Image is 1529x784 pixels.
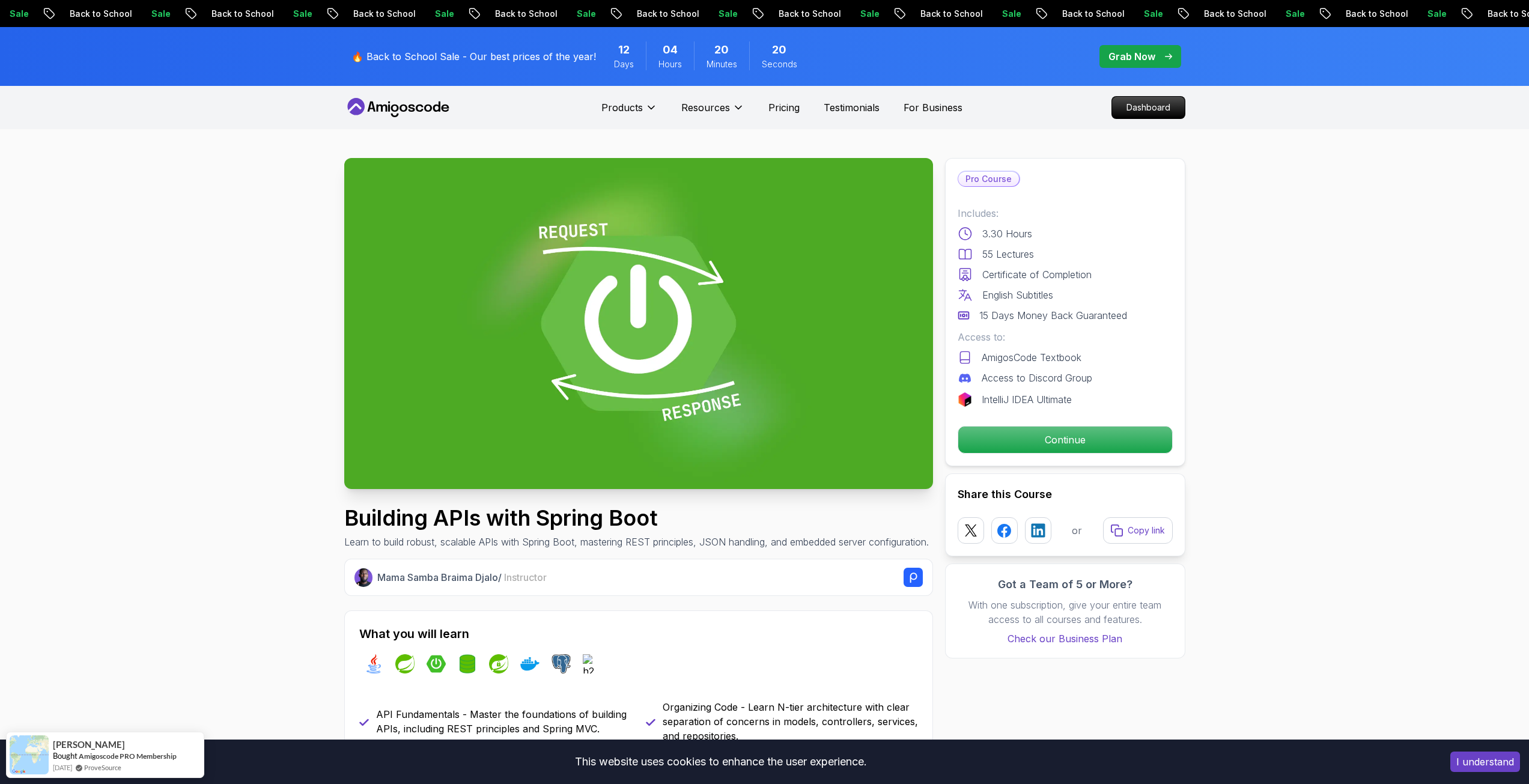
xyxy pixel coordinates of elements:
[53,740,125,750] span: [PERSON_NAME]
[403,8,441,20] p: Sale
[489,654,508,673] img: spring-security logo
[1395,8,1433,20] p: Sale
[395,654,415,673] img: spring logo
[958,576,1173,593] h3: Got a Team of 5 or More?
[746,8,828,20] p: Back to School
[1172,8,1253,20] p: Back to School
[982,350,1081,365] p: AmigosCode Textbook
[982,226,1032,241] p: 3.30 Hours
[84,762,121,773] a: ProveSource
[261,8,299,20] p: Sale
[614,58,634,70] span: Days
[1072,523,1082,538] p: or
[344,506,929,530] h1: Building APIs with Spring Boot
[1108,49,1155,64] p: Grab Now
[714,41,729,58] span: 20 Minutes
[958,598,1173,627] p: With one subscription, give your entire team access to all courses and features.
[344,158,933,489] img: building-apis-with-spring-boot_thumbnail
[658,58,682,70] span: Hours
[958,486,1173,503] h2: Share this Course
[982,288,1053,302] p: English Subtitles
[958,206,1173,220] p: Includes:
[982,392,1072,407] p: IntelliJ IDEA Ultimate
[1253,8,1292,20] p: Sale
[958,426,1173,454] button: Continue
[958,427,1172,453] p: Continue
[351,49,596,64] p: 🔥 Back to School Sale - Our best prices of the year!
[824,100,880,115] a: Testimonials
[1111,8,1150,20] p: Sale
[354,568,373,587] img: Nelson Djalo
[9,749,1432,775] div: This website uses cookies to enhance the user experience.
[376,707,631,736] p: API Fundamentals - Master the foundations of building APIs, including REST principles and Spring ...
[686,8,725,20] p: Sale
[982,247,1034,261] p: 55 Lectures
[1112,97,1185,118] p: Dashboard
[1450,752,1520,772] button: Accept cookies
[463,8,544,20] p: Back to School
[1313,8,1395,20] p: Back to School
[618,41,630,58] span: 12 Days
[364,654,383,673] img: java logo
[888,8,970,20] p: Back to School
[904,100,962,115] a: For Business
[982,371,1092,385] p: Access to Discord Group
[979,308,1127,323] p: 15 Days Money Back Guaranteed
[377,570,547,585] p: Mama Samba Braima Djalo /
[179,8,261,20] p: Back to School
[321,8,403,20] p: Back to School
[1128,524,1165,536] p: Copy link
[601,100,643,115] p: Products
[982,267,1092,282] p: Certificate of Completion
[359,625,918,642] h2: What you will learn
[583,654,602,673] img: h2 logo
[1030,8,1111,20] p: Back to School
[663,700,918,743] p: Organizing Code - Learn N-tier architecture with clear separation of concerns in models, controll...
[707,58,737,70] span: Minutes
[604,8,686,20] p: Back to School
[53,751,78,761] span: Bought
[958,392,972,407] img: jetbrains logo
[504,571,547,583] span: Instructor
[344,535,929,549] p: Learn to build robust, scalable APIs with Spring Boot, mastering REST principles, JSON handling, ...
[119,8,157,20] p: Sale
[958,172,1019,186] p: Pro Course
[53,762,72,773] span: [DATE]
[958,330,1173,344] p: Access to:
[1111,96,1185,119] a: Dashboard
[772,41,786,58] span: 20 Seconds
[37,8,119,20] p: Back to School
[1103,517,1173,544] button: Copy link
[663,41,678,58] span: 4 Hours
[958,631,1173,646] a: Check our Business Plan
[79,752,177,761] a: Amigoscode PRO Membership
[552,654,571,673] img: postgres logo
[768,100,800,115] a: Pricing
[601,100,657,124] button: Products
[544,8,583,20] p: Sale
[458,654,477,673] img: spring-data-jpa logo
[681,100,744,124] button: Resources
[10,735,49,774] img: provesource social proof notification image
[970,8,1008,20] p: Sale
[681,100,730,115] p: Resources
[762,58,797,70] span: Seconds
[828,8,866,20] p: Sale
[520,654,540,673] img: docker logo
[427,654,446,673] img: spring-boot logo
